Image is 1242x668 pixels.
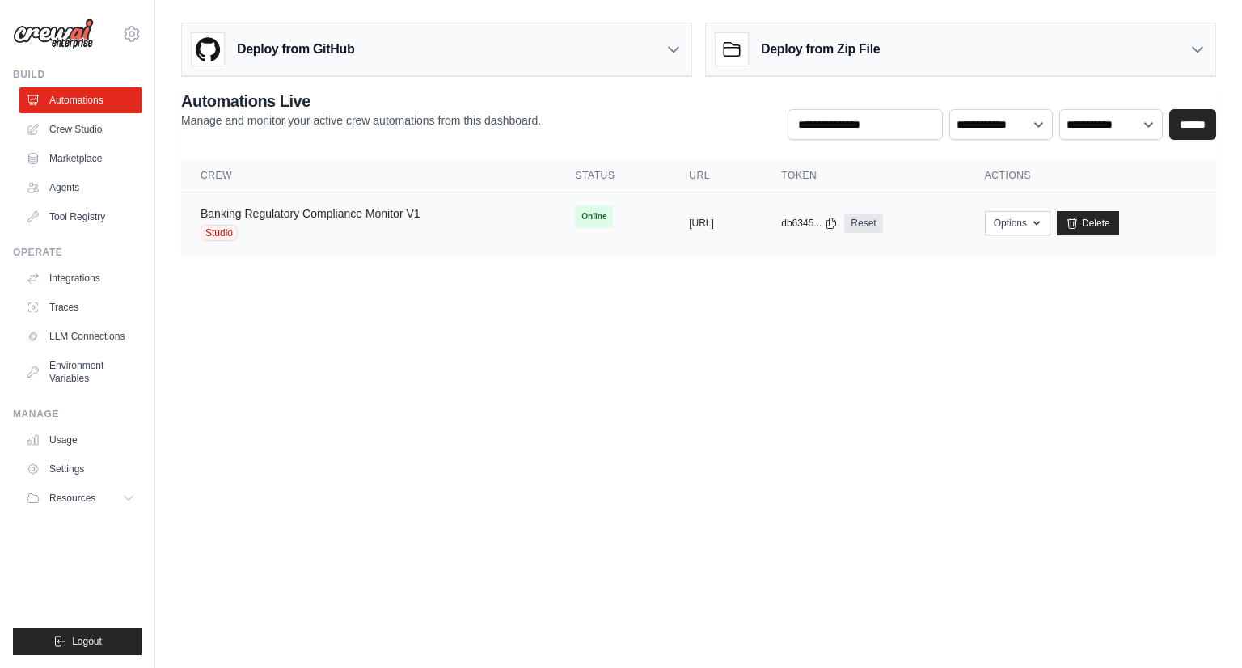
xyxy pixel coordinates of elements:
img: GitHub Logo [192,33,224,66]
a: Crew Studio [19,116,142,142]
span: Online [575,205,613,228]
a: Usage [19,427,142,453]
a: Environment Variables [19,353,142,391]
th: Crew [181,159,556,192]
button: db6345... [781,217,838,230]
span: Resources [49,492,95,505]
th: Status [556,159,670,192]
a: LLM Connections [19,323,142,349]
img: Logo [13,19,94,49]
a: Settings [19,456,142,482]
a: Delete [1057,211,1119,235]
h3: Deploy from GitHub [237,40,354,59]
p: Manage and monitor your active crew automations from this dashboard. [181,112,541,129]
iframe: Chat Widget [1161,590,1242,668]
th: Token [762,159,965,192]
a: Tool Registry [19,204,142,230]
a: Integrations [19,265,142,291]
button: Options [985,211,1050,235]
span: Logout [72,635,102,648]
a: Traces [19,294,142,320]
h3: Deploy from Zip File [761,40,880,59]
a: Marketplace [19,146,142,171]
span: Studio [201,225,238,241]
button: Resources [19,485,142,511]
div: Manage [13,408,142,421]
a: Banking Regulatory Compliance Monitor V1 [201,207,420,220]
a: Automations [19,87,142,113]
h2: Automations Live [181,90,541,112]
th: URL [670,159,762,192]
button: Logout [13,628,142,655]
a: Agents [19,175,142,201]
a: Reset [844,214,882,233]
div: Build [13,68,142,81]
th: Actions [965,159,1216,192]
div: Operate [13,246,142,259]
